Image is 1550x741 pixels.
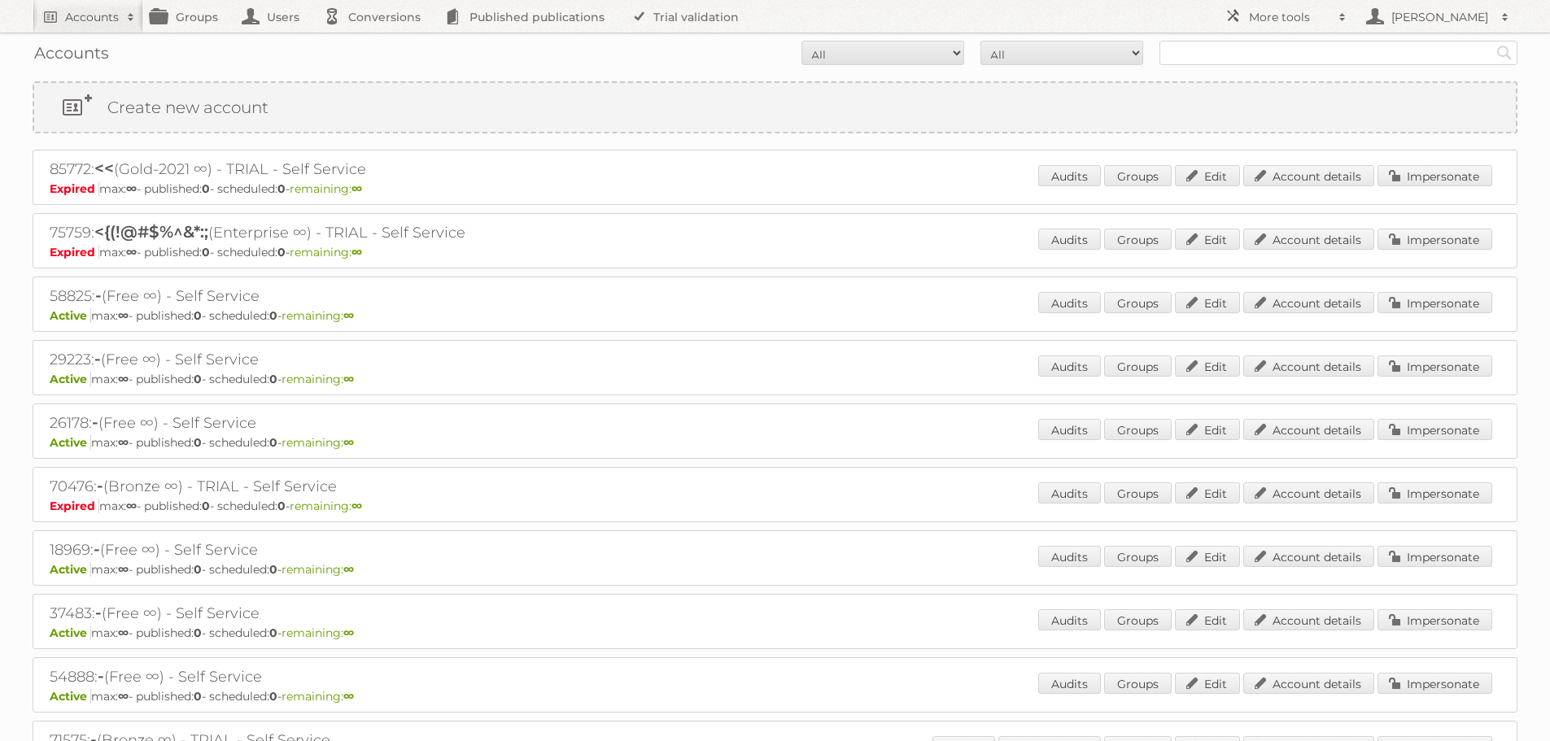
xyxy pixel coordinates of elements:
h2: 18969: (Free ∞) - Self Service [50,539,619,560]
a: Account details [1243,292,1374,313]
span: - [92,412,98,432]
span: Active [50,689,91,704]
a: Account details [1243,165,1374,186]
strong: 0 [269,308,277,323]
span: remaining: [282,689,354,704]
strong: 0 [202,499,210,513]
strong: 0 [277,245,286,259]
p: max: - published: - scheduled: - [50,308,1500,323]
a: Impersonate [1378,482,1492,503]
strong: ∞ [343,562,354,577]
strong: 0 [202,181,210,196]
a: Groups [1104,165,1172,186]
a: Impersonate [1378,355,1492,377]
span: - [97,476,103,495]
strong: ∞ [351,499,362,513]
strong: 0 [194,308,202,323]
a: Account details [1243,546,1374,567]
strong: ∞ [126,181,137,196]
span: Active [50,625,91,640]
strong: 0 [269,435,277,450]
a: Audits [1038,673,1101,694]
a: Account details [1243,673,1374,694]
a: Impersonate [1378,292,1492,313]
a: Account details [1243,482,1374,503]
strong: ∞ [343,308,354,323]
strong: 0 [277,181,286,196]
a: Groups [1104,546,1172,567]
a: Impersonate [1378,673,1492,694]
p: max: - published: - scheduled: - [50,499,1500,513]
strong: 0 [277,499,286,513]
strong: ∞ [118,372,129,386]
strong: 0 [194,372,202,386]
span: - [94,539,100,559]
a: Audits [1038,609,1101,630]
span: Active [50,308,91,323]
strong: 0 [194,562,202,577]
strong: 0 [202,245,210,259]
a: Account details [1243,419,1374,440]
strong: ∞ [351,245,362,259]
a: Impersonate [1378,419,1492,440]
a: Groups [1104,229,1172,250]
strong: ∞ [118,625,129,640]
h2: 37483: (Free ∞) - Self Service [50,603,619,624]
strong: 0 [194,625,202,640]
a: Edit [1175,355,1240,377]
span: - [95,286,102,305]
a: Edit [1175,292,1240,313]
a: Edit [1175,482,1240,503]
span: Active [50,562,91,577]
span: - [95,603,102,622]
strong: ∞ [118,562,129,577]
strong: ∞ [118,689,129,704]
p: max: - published: - scheduled: - [50,625,1500,640]
strong: ∞ [343,689,354,704]
strong: 0 [194,689,202,704]
a: Edit [1175,546,1240,567]
a: Groups [1104,355,1172,377]
strong: 0 [269,562,277,577]
h2: 54888: (Free ∞) - Self Service [50,666,619,687]
a: Audits [1038,165,1101,186]
a: Edit [1175,673,1240,694]
span: Expired [50,245,99,259]
strong: 0 [269,625,277,640]
strong: ∞ [343,372,354,386]
a: Audits [1038,419,1101,440]
a: Edit [1175,419,1240,440]
h2: 58825: (Free ∞) - Self Service [50,286,619,307]
span: remaining: [290,499,362,513]
a: Groups [1104,673,1172,694]
span: remaining: [282,372,354,386]
a: Audits [1038,292,1101,313]
a: Account details [1243,609,1374,630]
span: remaining: [282,435,354,450]
strong: ∞ [118,435,129,450]
strong: ∞ [343,625,354,640]
span: remaining: [282,308,354,323]
strong: ∞ [343,435,354,450]
span: Expired [50,181,99,196]
span: remaining: [282,625,354,640]
h2: [PERSON_NAME] [1387,9,1493,25]
a: Audits [1038,546,1101,567]
strong: ∞ [351,181,362,196]
strong: 0 [194,435,202,450]
span: <{(!@#$%^&*:; [94,222,208,242]
a: Groups [1104,482,1172,503]
span: remaining: [290,181,362,196]
strong: ∞ [118,308,129,323]
h2: 26178: (Free ∞) - Self Service [50,412,619,434]
a: Edit [1175,165,1240,186]
a: Create new account [34,83,1516,132]
a: Audits [1038,229,1101,250]
span: - [94,349,101,368]
h2: 85772: (Gold-2021 ∞) - TRIAL - Self Service [50,159,619,180]
a: Groups [1104,609,1172,630]
h2: 70476: (Bronze ∞) - TRIAL - Self Service [50,476,619,497]
p: max: - published: - scheduled: - [50,435,1500,450]
strong: ∞ [126,245,137,259]
span: remaining: [282,562,354,577]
